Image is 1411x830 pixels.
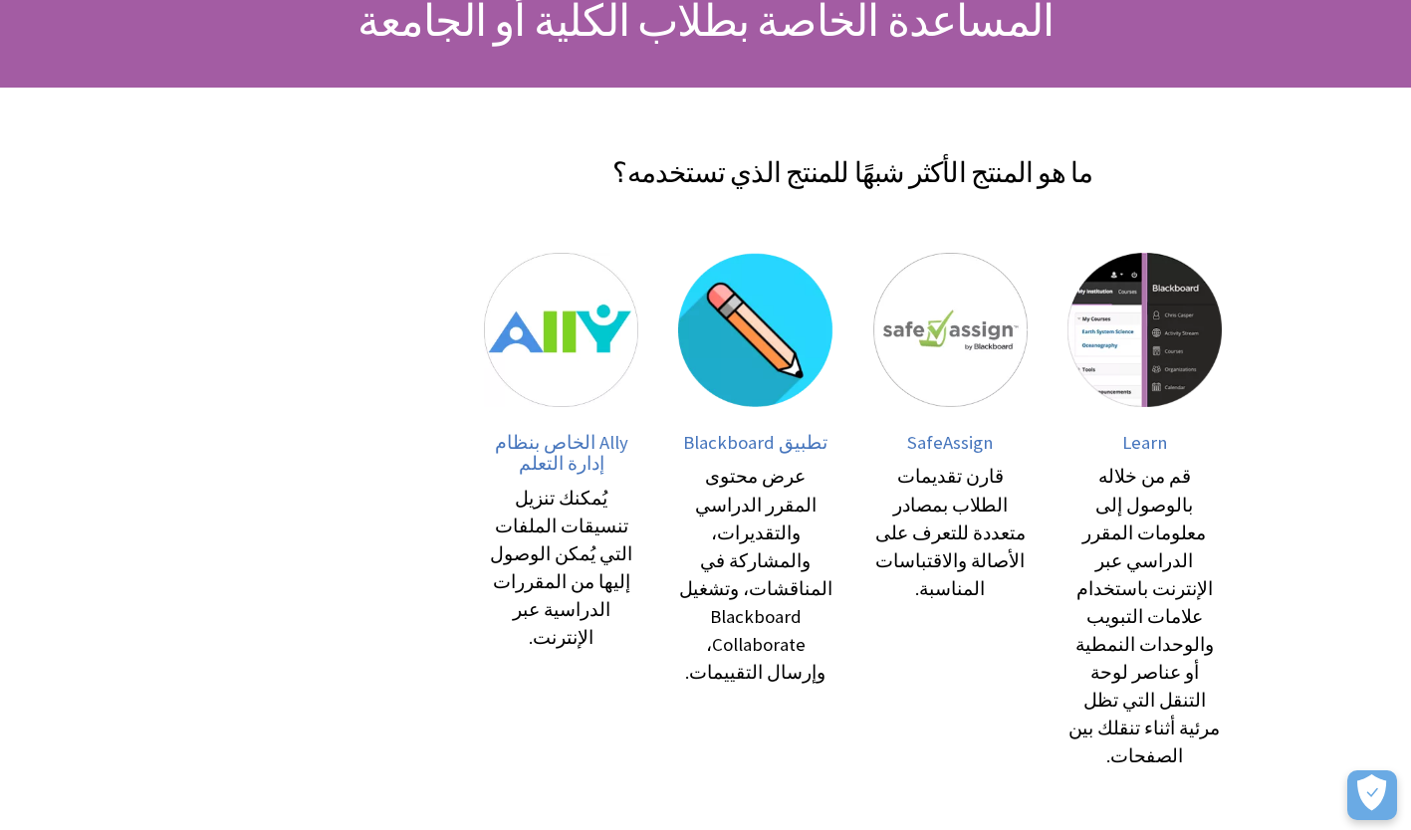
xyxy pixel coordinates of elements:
[464,127,1242,193] h2: ما هو المنتج الأكثر شبهًا للمنتج الذي تستخدمه؟
[1067,253,1222,407] img: Learn
[1347,770,1397,820] button: فتح التفضيلات
[678,253,832,407] img: تطبيق Blackboard
[907,431,993,454] span: SafeAssign
[484,253,638,770] a: Ally الخاص بنظام إدارة التعلم Ally الخاص بنظام إدارة التعلم يُمكنك تنزيل تنسيقات الملفات التي يُم...
[495,431,628,476] span: Ally الخاص بنظام إدارة التعلم
[683,431,827,454] span: تطبيق Blackboard
[1122,431,1167,454] span: Learn
[484,253,638,407] img: Ally الخاص بنظام إدارة التعلم
[873,253,1028,407] img: SafeAssign
[1067,463,1222,770] div: قم من خلاله بالوصول إلى معلومات المقرر الدراسي عبر الإنترنت باستخدام علامات التبويب والوحدات النم...
[484,485,638,652] div: يُمكنك تنزيل تنسيقات الملفات التي يُمكن الوصول إليها من المقررات الدراسية عبر الإنترنت.
[678,463,832,686] div: عرض محتوى المقرر الدراسي والتقديرات، والمشاركة في المناقشات، وتشغيل Blackboard Collaborate، وإرسا...
[873,253,1028,770] a: SafeAssign SafeAssign قارن تقديمات الطلاب بمصادر متعددة للتعرف على الأصالة والاقتباسات المناسبة.
[1067,253,1222,770] a: Learn Learn قم من خلاله بالوصول إلى معلومات المقرر الدراسي عبر الإنترنت باستخدام علامات التبويب و...
[678,253,832,770] a: تطبيق Blackboard تطبيق Blackboard عرض محتوى المقرر الدراسي والتقديرات، والمشاركة في المناقشات، وت...
[873,463,1028,602] div: قارن تقديمات الطلاب بمصادر متعددة للتعرف على الأصالة والاقتباسات المناسبة.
